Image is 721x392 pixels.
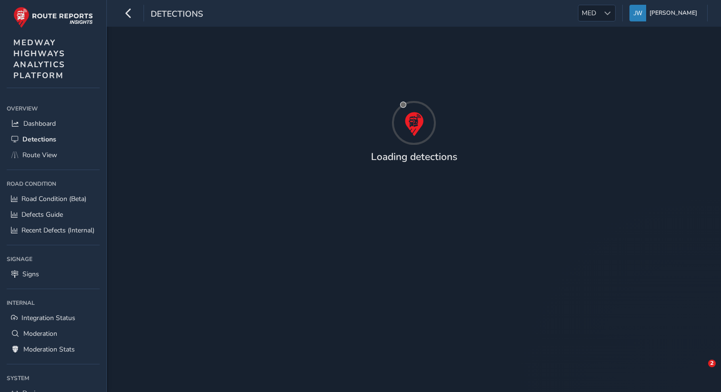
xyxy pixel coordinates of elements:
[7,147,100,163] a: Route View
[7,177,100,191] div: Road Condition
[7,296,100,310] div: Internal
[23,345,75,354] span: Moderation Stats
[21,194,86,203] span: Road Condition (Beta)
[629,5,646,21] img: diamond-layout
[7,371,100,385] div: System
[689,360,711,382] iframe: Intercom live chat
[7,191,100,207] a: Road Condition (Beta)
[649,5,697,21] span: [PERSON_NAME]
[7,207,100,222] a: Defects Guide
[13,7,93,28] img: rr logo
[13,37,65,81] span: MEDWAY HIGHWAYS ANALYTICS PLATFORM
[22,151,57,160] span: Route View
[7,116,100,131] a: Dashboard
[7,222,100,238] a: Recent Defects (Internal)
[629,5,700,21] button: [PERSON_NAME]
[7,131,100,147] a: Detections
[7,310,100,326] a: Integration Status
[708,360,716,367] span: 2
[7,342,100,357] a: Moderation Stats
[7,101,100,116] div: Overview
[151,8,203,21] span: Detections
[21,210,63,219] span: Defects Guide
[23,119,56,128] span: Dashboard
[21,226,94,235] span: Recent Defects (Internal)
[21,313,75,322] span: Integration Status
[7,266,100,282] a: Signs
[22,270,39,279] span: Signs
[7,326,100,342] a: Moderation
[22,135,56,144] span: Detections
[7,252,100,266] div: Signage
[371,151,457,163] h4: Loading detections
[578,5,599,21] span: MED
[23,329,57,338] span: Moderation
